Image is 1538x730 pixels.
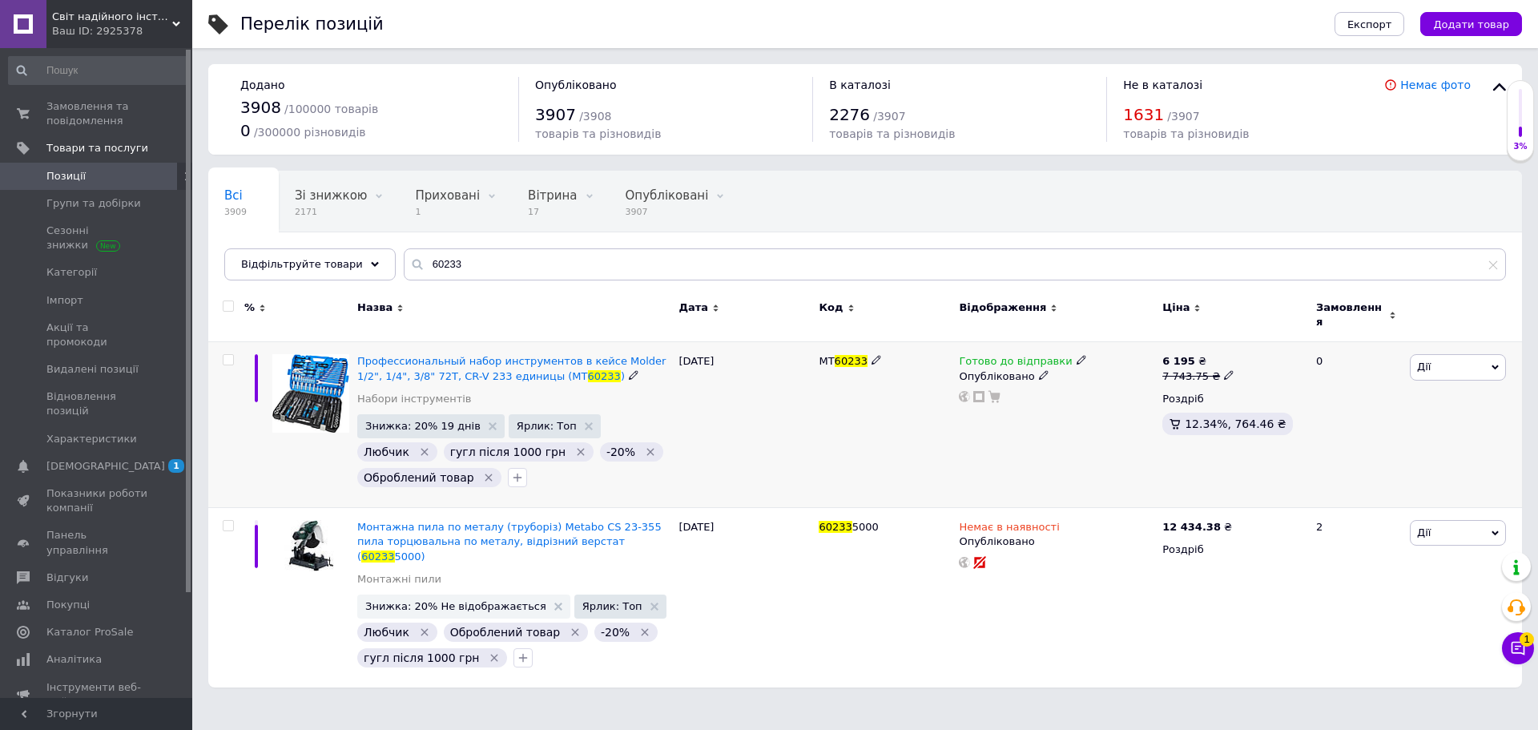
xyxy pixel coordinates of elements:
[46,571,88,585] span: Відгуки
[46,321,148,349] span: Акції та промокоди
[241,258,363,270] span: Відфільтруйте товари
[357,521,662,562] a: Монтажна пила по металу (труборіз) Metabo CS 23-355 пила торцювальна по металу, відрізний верстат...
[606,446,635,458] span: -20%
[1167,110,1199,123] span: / 3907
[1306,508,1406,688] div: 2
[240,121,251,140] span: 0
[621,370,625,382] span: )
[1306,342,1406,508] div: 0
[295,188,367,203] span: Зі знижкою
[46,432,137,446] span: Характеристики
[1433,18,1509,30] span: Додати товар
[1162,354,1234,369] div: ₴
[404,248,1506,280] input: Пошук по назві позиції, артикулу і пошуковим запитам
[678,300,708,315] span: Дата
[482,471,495,484] svg: Видалити мітку
[365,421,481,431] span: Знижка: 20% 19 днів
[517,421,577,431] span: Ярлик: Топ
[626,188,709,203] span: Опубліковані
[535,105,576,124] span: 3907
[46,224,148,252] span: Сезонні знижки
[224,188,243,203] span: Всі
[254,126,366,139] span: / 300000 різновидів
[46,169,86,184] span: Позиції
[240,98,281,117] span: 3908
[1417,361,1431,373] span: Дії
[168,459,184,473] span: 1
[415,188,480,203] span: Приховані
[1508,141,1533,152] div: 3%
[52,10,172,24] span: Світ надійного інструменту - Market Tools
[364,471,474,484] span: Оброблений товар
[1162,355,1195,367] b: 6 195
[873,110,905,123] span: / 3907
[528,188,577,203] span: Вітрина
[357,300,393,315] span: Назва
[361,551,394,563] span: 60233
[46,389,148,418] span: Відновлення позицій
[1123,127,1249,140] span: товарів та різновидів
[1420,12,1522,36] button: Додати товар
[284,103,378,115] span: / 100000 товарів
[959,300,1046,315] span: Відображення
[1162,300,1190,315] span: Ціна
[535,127,661,140] span: товарів та різновидів
[1417,526,1431,538] span: Дії
[295,206,367,218] span: 2171
[240,16,384,33] div: Перелік позицій
[418,626,431,639] svg: Видалити мітку
[450,446,566,458] span: гугл після 1000 грн
[357,355,666,381] a: Профессиональный набор инструментов в кейсе Molder 1/2", 1/4", 3/8" 72Т, CR-V 233 единицы (MT60233)
[1400,79,1471,91] a: Немає фото
[959,369,1154,384] div: Опубліковано
[46,293,83,308] span: Імпорт
[674,508,815,688] div: [DATE]
[244,300,255,315] span: %
[959,355,1072,372] span: Готово до відправки
[364,651,479,664] span: гугл після 1000 грн
[46,196,141,211] span: Групи та добірки
[644,446,657,458] svg: Видалити мітку
[819,300,843,315] span: Код
[1316,300,1385,329] span: Замовлення
[46,680,148,709] span: Інструменти веб-майстра та SEO
[1520,632,1534,647] span: 1
[1123,105,1164,124] span: 1631
[1347,18,1392,30] span: Експорт
[240,79,284,91] span: Додано
[852,521,879,533] span: 5000
[357,572,441,587] a: Монтажні пили
[829,127,955,140] span: товарів та різновидів
[46,486,148,515] span: Показники роботи компанії
[272,520,349,571] img: Монтажна пила по металу (труборіз) Metabo CS 23-355 пила торцювальна по металу, відрізний верстат...
[365,601,546,611] span: Знижка: 20% Не відображається
[46,528,148,557] span: Панель управління
[395,551,425,563] span: 5000)
[46,99,148,128] span: Замовлення та повідомлення
[959,521,1059,538] span: Немає в наявності
[364,446,409,458] span: Любчик
[819,521,852,533] span: 60233
[626,206,709,218] span: 3907
[46,141,148,155] span: Товари та послуги
[1335,12,1405,36] button: Експорт
[46,265,97,280] span: Категорії
[46,652,102,667] span: Аналітика
[52,24,192,38] div: Ваш ID: 2925378
[8,56,189,85] input: Пошук
[819,355,834,367] span: MT
[638,626,651,639] svg: Видалити мітку
[418,446,431,458] svg: Видалити мітку
[224,249,256,264] span: -20%
[450,626,561,639] span: Оброблений товар
[579,110,611,123] span: / 3908
[1162,392,1302,406] div: Роздріб
[829,79,891,91] span: В каталозі
[46,598,90,612] span: Покупці
[959,534,1154,549] div: Опубліковано
[46,459,165,474] span: [DEMOGRAPHIC_DATA]
[601,626,630,639] span: -20%
[835,355,868,367] span: 60233
[588,370,621,382] span: 60233
[364,626,409,639] span: Любчик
